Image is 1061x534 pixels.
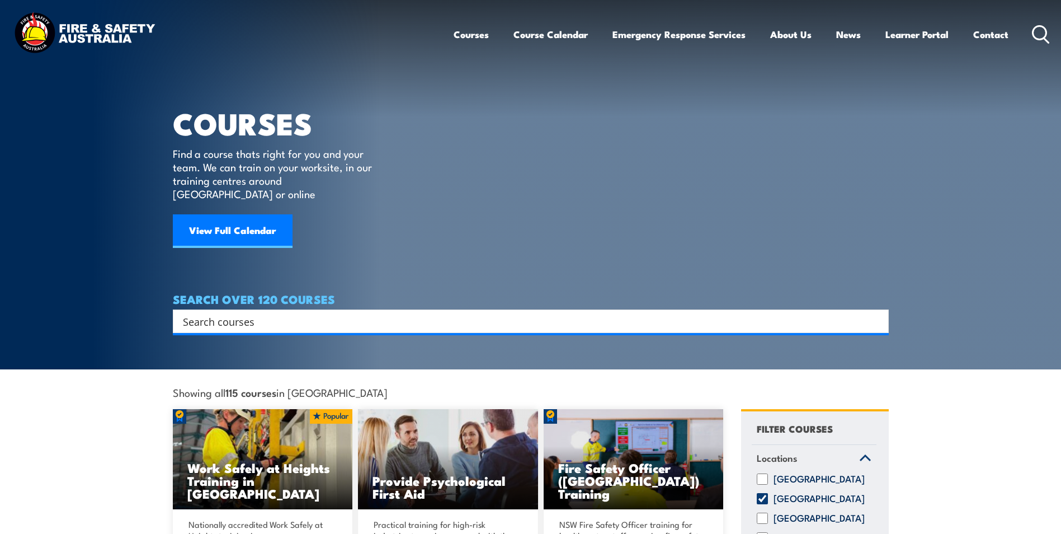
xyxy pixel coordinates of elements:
[774,474,865,485] label: [GEOGRAPHIC_DATA]
[372,474,524,500] h3: Provide Psychological First Aid
[358,409,538,510] a: Provide Psychological First Aid
[187,461,338,500] h3: Work Safely at Heights Training in [GEOGRAPHIC_DATA]
[358,409,538,510] img: Mental Health First Aid Training Course from Fire & Safety Australia
[544,409,724,510] a: Fire Safety Officer ([GEOGRAPHIC_DATA]) Training
[752,445,876,474] a: Locations
[173,409,353,510] a: Work Safely at Heights Training in [GEOGRAPHIC_DATA]
[173,386,388,398] span: Showing all in [GEOGRAPHIC_DATA]
[173,147,377,200] p: Find a course thats right for you and your team. We can train on your worksite, in our training c...
[544,409,724,510] img: Fire Safety Advisor
[183,313,864,330] input: Search input
[757,451,798,466] span: Locations
[774,513,865,524] label: [GEOGRAPHIC_DATA]
[869,313,885,329] button: Search magnifier button
[173,409,353,510] img: Work Safely at Heights Training (1)
[757,421,833,436] h4: FILTER COURSES
[973,20,1008,49] a: Contact
[836,20,861,49] a: News
[513,20,588,49] a: Course Calendar
[885,20,949,49] a: Learner Portal
[173,214,293,248] a: View Full Calendar
[558,461,709,500] h3: Fire Safety Officer ([GEOGRAPHIC_DATA]) Training
[185,313,866,329] form: Search form
[225,385,276,400] strong: 115 courses
[173,110,388,136] h1: COURSES
[770,20,812,49] a: About Us
[774,493,865,504] label: [GEOGRAPHIC_DATA]
[173,293,889,305] h4: SEARCH OVER 120 COURSES
[454,20,489,49] a: Courses
[612,20,746,49] a: Emergency Response Services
